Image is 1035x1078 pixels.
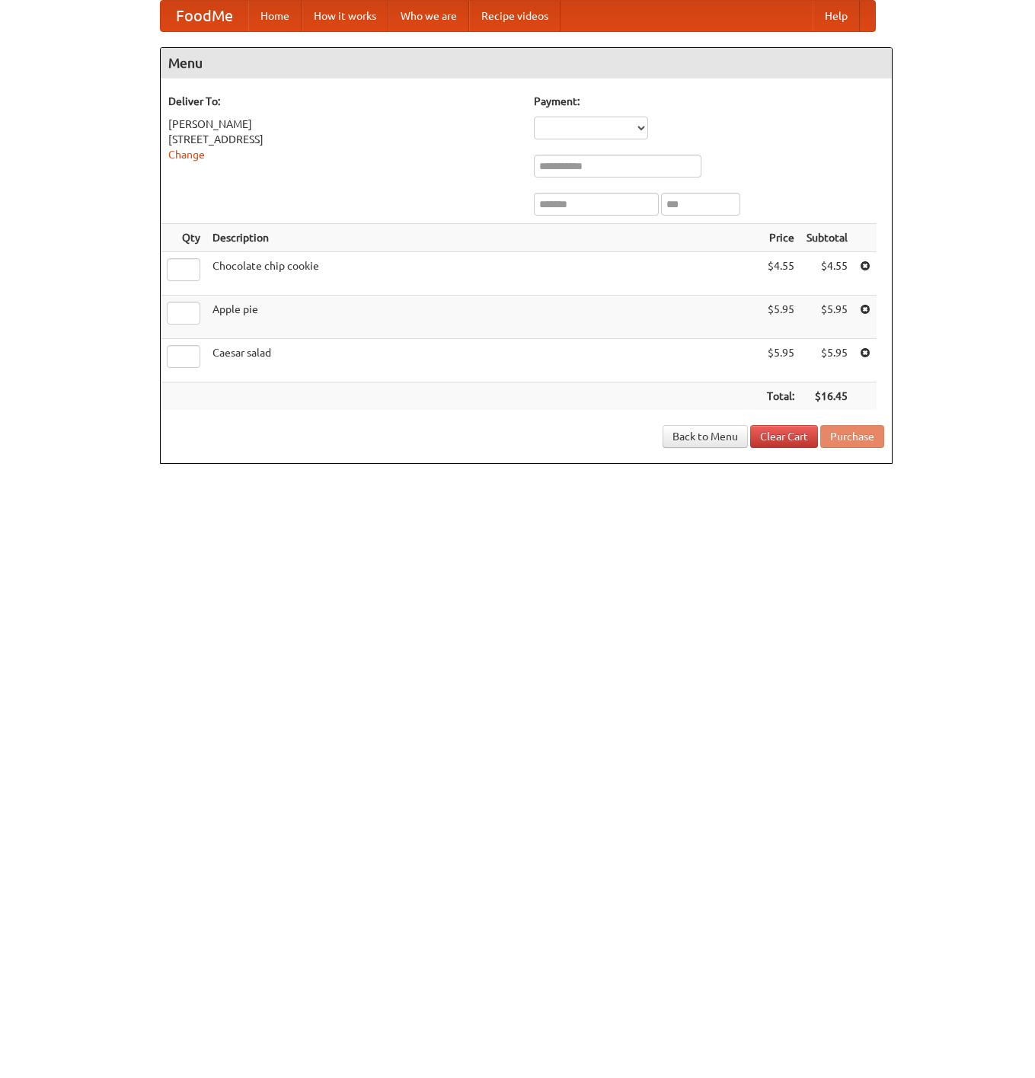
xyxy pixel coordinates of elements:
[800,339,854,382] td: $5.95
[761,252,800,296] td: $4.55
[168,117,519,132] div: [PERSON_NAME]
[161,1,248,31] a: FoodMe
[206,252,761,296] td: Chocolate chip cookie
[750,425,818,448] a: Clear Cart
[800,224,854,252] th: Subtotal
[800,296,854,339] td: $5.95
[206,339,761,382] td: Caesar salad
[469,1,561,31] a: Recipe videos
[800,382,854,411] th: $16.45
[761,224,800,252] th: Price
[813,1,860,31] a: Help
[302,1,388,31] a: How it works
[168,132,519,147] div: [STREET_ADDRESS]
[761,339,800,382] td: $5.95
[161,48,892,78] h4: Menu
[761,296,800,339] td: $5.95
[663,425,748,448] a: Back to Menu
[761,382,800,411] th: Total:
[800,252,854,296] td: $4.55
[388,1,469,31] a: Who we are
[206,224,761,252] th: Description
[168,149,205,161] a: Change
[168,94,519,109] h5: Deliver To:
[248,1,302,31] a: Home
[161,224,206,252] th: Qty
[534,94,884,109] h5: Payment:
[206,296,761,339] td: Apple pie
[820,425,884,448] button: Purchase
